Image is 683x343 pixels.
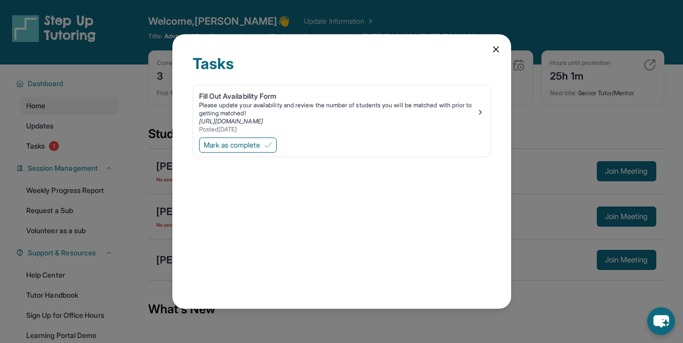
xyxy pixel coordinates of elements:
[199,91,476,101] div: Fill Out Availability Form
[193,85,490,135] a: Fill Out Availability FormPlease update your availability and review the number of students you w...
[193,54,491,85] div: Tasks
[199,117,263,125] a: [URL][DOMAIN_NAME]
[204,140,260,150] span: Mark as complete
[199,101,476,117] div: Please update your availability and review the number of students you will be matched with prior ...
[199,138,277,153] button: Mark as complete
[647,307,675,335] button: chat-button
[199,125,476,133] div: Posted [DATE]
[264,141,272,149] img: Mark as complete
